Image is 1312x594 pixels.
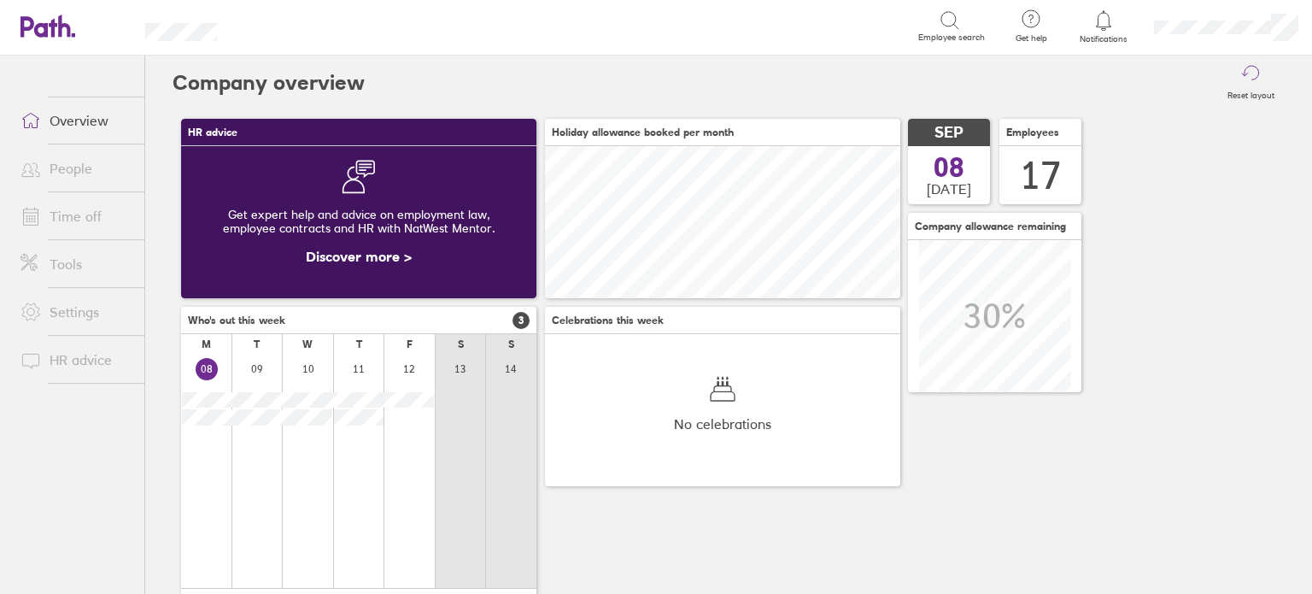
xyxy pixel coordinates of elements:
div: Get expert help and advice on employment law, employee contracts and HR with NatWest Mentor. [195,194,523,249]
span: Company allowance remaining [915,221,1066,232]
div: S [508,338,514,350]
a: Settings [7,295,144,329]
button: Reset layout [1217,56,1285,110]
label: Reset layout [1217,85,1285,101]
div: T [254,338,260,350]
span: Notifications [1076,34,1132,44]
div: 17 [1020,154,1061,197]
span: 08 [934,154,964,181]
div: F [407,338,413,350]
span: SEP [934,124,963,142]
span: Celebrations this week [552,315,664,326]
span: Holiday allowance booked per month [552,126,734,138]
a: HR advice [7,343,144,377]
div: W [302,338,313,350]
div: Search [263,18,307,33]
div: S [458,338,464,350]
span: Employees [1006,126,1059,138]
a: Discover more > [306,248,412,265]
span: HR advice [188,126,237,138]
span: Get help [1004,33,1059,44]
div: T [356,338,362,350]
div: M [202,338,211,350]
span: Employee search [918,32,985,43]
a: Tools [7,247,144,281]
span: 3 [512,312,530,329]
a: Overview [7,103,144,138]
a: Notifications [1076,9,1132,44]
span: [DATE] [927,181,971,197]
span: Who's out this week [188,315,285,326]
h2: Company overview [173,56,365,110]
a: Time off [7,199,144,233]
span: No celebrations [674,416,771,432]
a: People [7,151,144,185]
